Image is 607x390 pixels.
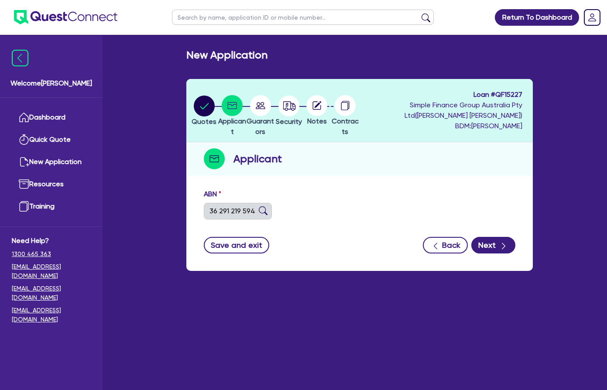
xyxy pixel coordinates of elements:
img: quest-connect-logo-blue [14,10,117,24]
h2: Applicant [233,151,282,167]
a: [EMAIL_ADDRESS][DOMAIN_NAME] [12,284,91,302]
button: Save and exit [204,237,270,253]
a: Quick Quote [12,129,91,151]
input: Search by name, application ID or mobile number... [172,10,434,25]
a: Training [12,195,91,218]
a: [EMAIL_ADDRESS][DOMAIN_NAME] [12,306,91,324]
a: Dropdown toggle [581,6,604,29]
img: quick-quote [19,134,29,145]
img: resources [19,179,29,189]
span: Welcome [PERSON_NAME] [10,78,92,89]
span: BDM: [PERSON_NAME] [361,121,522,131]
a: Return To Dashboard [495,9,579,26]
img: step-icon [204,148,225,169]
a: Dashboard [12,106,91,129]
button: Security [275,95,302,127]
img: abn-lookup icon [259,206,267,215]
h2: New Application [186,49,267,62]
button: Next [471,237,515,253]
a: [EMAIL_ADDRESS][DOMAIN_NAME] [12,262,91,281]
button: Back [423,237,468,253]
img: icon-menu-close [12,50,28,66]
tcxspan: Call 1300 465 363 via 3CX [12,250,51,257]
span: Applicant [218,117,246,136]
button: Quotes [191,95,217,127]
span: Loan # QF15227 [361,89,522,100]
label: ABN [204,189,221,199]
span: Security [276,117,302,126]
span: Notes [307,117,327,125]
img: training [19,201,29,212]
a: Resources [12,173,91,195]
img: new-application [19,157,29,167]
span: Need Help? [12,236,91,246]
span: Quotes [192,117,216,126]
span: Guarantors [247,117,274,136]
a: New Application [12,151,91,173]
span: Contracts [332,117,359,136]
span: Simple Finance Group Australia Pty Ltd ( [PERSON_NAME] [PERSON_NAME] ) [405,101,522,120]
